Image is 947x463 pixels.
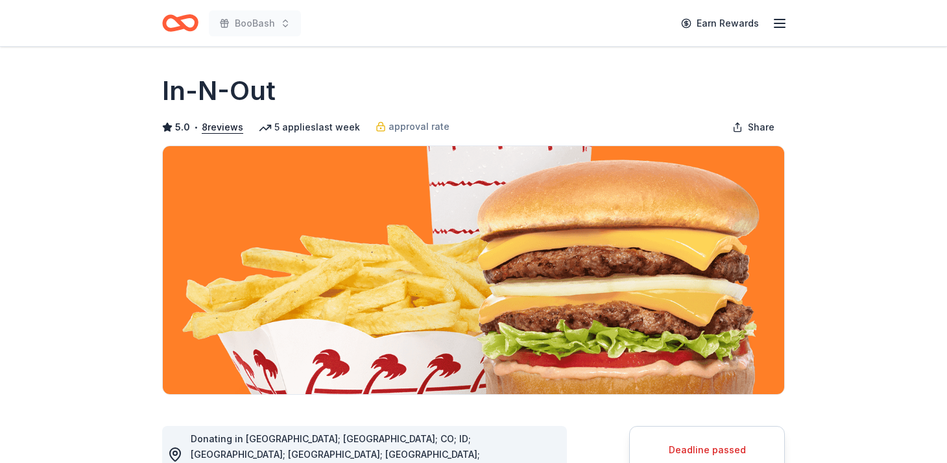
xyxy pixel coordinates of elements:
[162,8,198,38] a: Home
[259,119,360,135] div: 5 applies last week
[748,119,774,135] span: Share
[163,146,784,394] img: Image for In-N-Out
[645,442,769,458] div: Deadline passed
[209,10,301,36] button: BooBash
[175,119,190,135] span: 5.0
[235,16,275,31] span: BooBash
[376,119,450,134] a: approval rate
[194,122,198,132] span: •
[673,12,767,35] a: Earn Rewards
[162,73,276,109] h1: In-N-Out
[202,119,243,135] button: 8reviews
[389,119,450,134] span: approval rate
[722,114,785,140] button: Share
